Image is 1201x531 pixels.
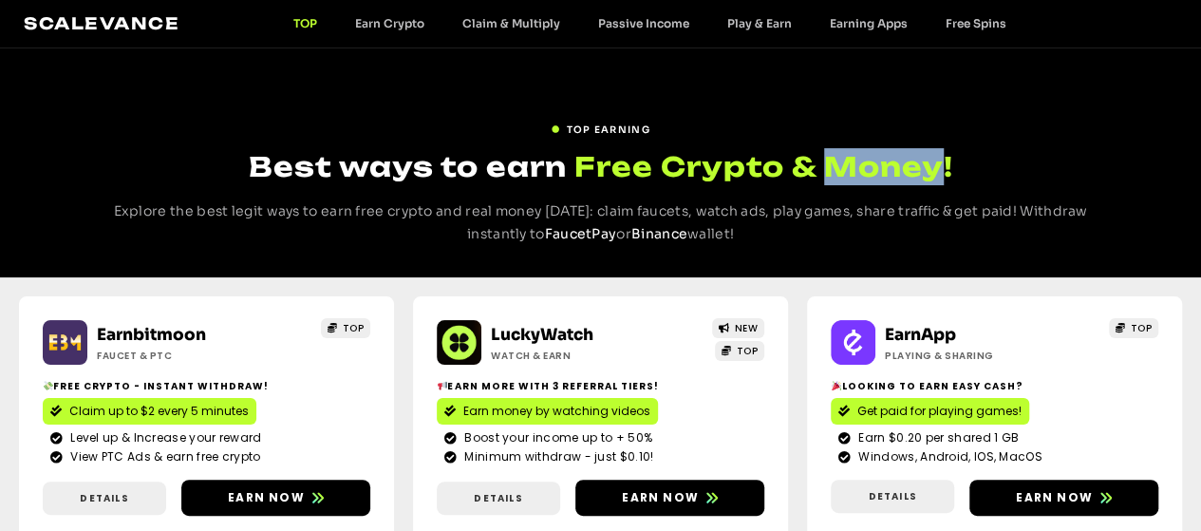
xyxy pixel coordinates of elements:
a: Earn now [969,480,1158,516]
span: Earn now [228,489,305,506]
h2: Watch & Earn [491,349,662,363]
a: TOP [1109,318,1158,338]
a: LuckyWatch [491,325,593,345]
a: TOP [274,16,336,30]
a: TOP EARNING [551,115,649,137]
a: Earning Apps [811,16,927,30]
a: Claim up to $2 every 5 minutes [43,398,256,425]
span: Details [868,489,916,503]
h2: Earn more with 3 referral Tiers! [437,379,764,393]
span: Earn now [622,489,699,506]
span: Windows, Android, IOS, MacOS [854,448,1041,465]
span: View PTC Ads & earn free crypto [66,448,260,465]
a: Earn Crypto [336,16,443,30]
h2: Playing & Sharing [885,349,1056,363]
a: Binance [631,225,687,242]
h2: Free crypto - Instant withdraw! [43,379,370,393]
a: Details [43,482,166,515]
span: TOP [1131,321,1153,335]
span: Earn money by watching videos [463,403,650,420]
span: TOP EARNING [566,123,649,137]
a: Earn money by watching videos [437,398,658,425]
a: Details [437,482,560,515]
a: NEW [712,318,764,338]
a: Passive Income [579,16,708,30]
a: TOP [321,318,370,338]
a: Scalevance [24,13,179,33]
span: Get paid for playing games! [857,403,1022,420]
p: Explore the best legit ways to earn free crypto and real money [DATE]: claim faucets, watch ads, ... [107,200,1095,246]
img: 📢 [438,381,447,390]
h2: Looking to Earn Easy Cash? [831,379,1158,393]
a: Earn now [181,480,370,516]
a: TOP [715,341,764,361]
a: Earn now [575,480,764,516]
a: Get paid for playing games! [831,398,1029,425]
span: Claim up to $2 every 5 minutes [69,403,249,420]
span: NEW [735,321,759,335]
a: Free Spins [927,16,1025,30]
span: Best ways to earn [249,150,567,183]
a: Details [831,480,954,513]
a: Play & Earn [708,16,811,30]
span: Level up & Increase your reward [66,429,261,446]
span: Minimum withdraw - just $0.10! [460,448,653,465]
a: Claim & Multiply [443,16,579,30]
span: Details [474,491,522,505]
span: TOP [737,344,759,358]
a: FaucetPay [545,225,617,242]
a: Earnbitmoon [97,325,206,345]
a: EarnApp [885,325,956,345]
img: 🎉 [832,381,841,390]
span: TOP [343,321,365,335]
span: Free Crypto & Money! [574,148,953,185]
nav: Menu [274,16,1025,30]
span: Details [80,491,128,505]
img: 💸 [44,381,53,390]
span: Earn now [1016,489,1093,506]
span: Boost your income up to + 50% [460,429,652,446]
h2: Faucet & PTC [97,349,268,363]
span: Earn $0.20 per shared 1 GB [854,429,1019,446]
